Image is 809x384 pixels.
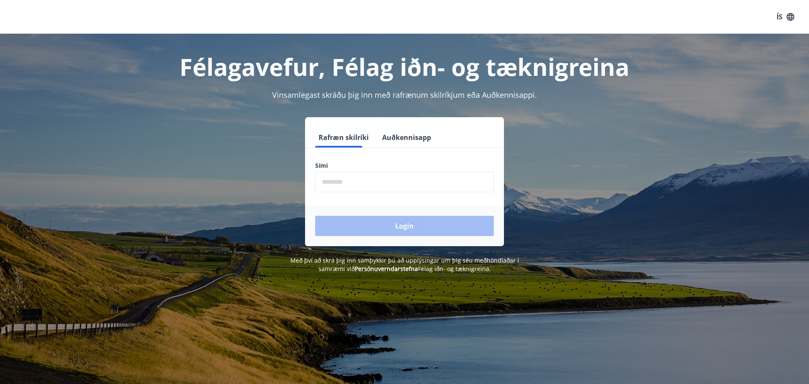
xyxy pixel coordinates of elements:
span: Vinsamlegast skráðu þig inn með rafrænum skilríkjum eða Auðkennisappi. [272,90,537,100]
button: Auðkennisapp [379,127,434,148]
span: Með því að skrá þig inn samþykkir þú að upplýsingar um þig séu meðhöndlaðar í samræmi við Félag i... [290,256,519,273]
label: Sími [315,161,494,170]
a: Persónuverndarstefna [355,265,418,273]
button: ÍS [772,9,799,24]
h1: Félagavefur, Félag iðn- og tæknigreina [111,51,698,83]
button: Rafræn skilríki [315,127,372,148]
